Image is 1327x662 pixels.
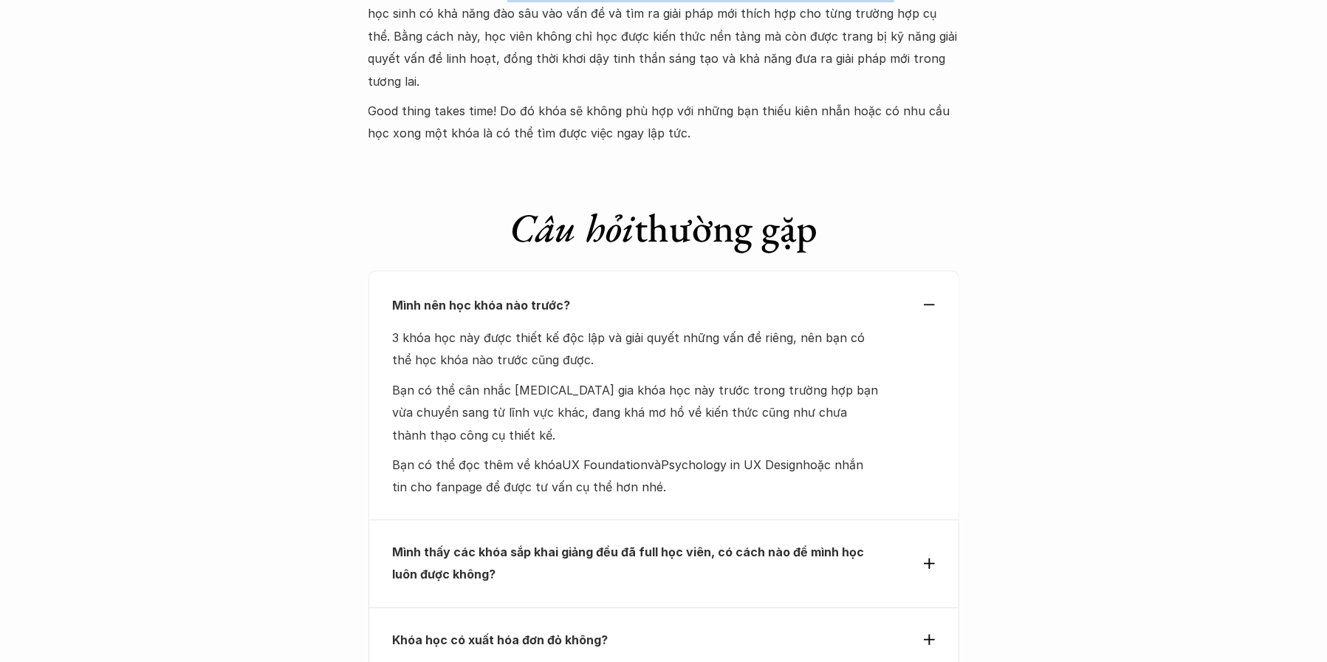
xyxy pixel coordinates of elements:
[393,454,881,499] p: Bạn có thể đọc thêm về khóa và hoặc nhắn tin cho fanpage để được tư vấn cụ thể hơn nhé.
[563,457,648,472] a: UX Foundation
[393,632,608,647] strong: Khóa học có xuất hóa đơn đỏ không?
[368,204,959,252] h1: thường gặp
[662,457,803,472] a: Psychology in UX Design
[368,100,959,145] p: Good thing takes time! Do đó khóa sẽ không phù hợp với những bạn thiếu kiên nhẫn hoặc có nhu cầu ...
[393,379,881,446] p: Bạn có thể cân nhắc [MEDICAL_DATA] gia khóa học này trước trong trường hợp bạn vừa chuyển sang từ...
[393,327,881,372] p: 3 khóa học này được thiết kế độc lập và giải quyết những vấn đề riêng, nên bạn có thể học khóa nà...
[510,202,634,253] em: Câu hỏi
[393,298,571,313] strong: Mình nên học khóa nào trước?
[393,545,868,581] strong: Mình thấy các khóa sắp khai giảng đều đã full học viên, có cách nào để mình học luôn được không?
